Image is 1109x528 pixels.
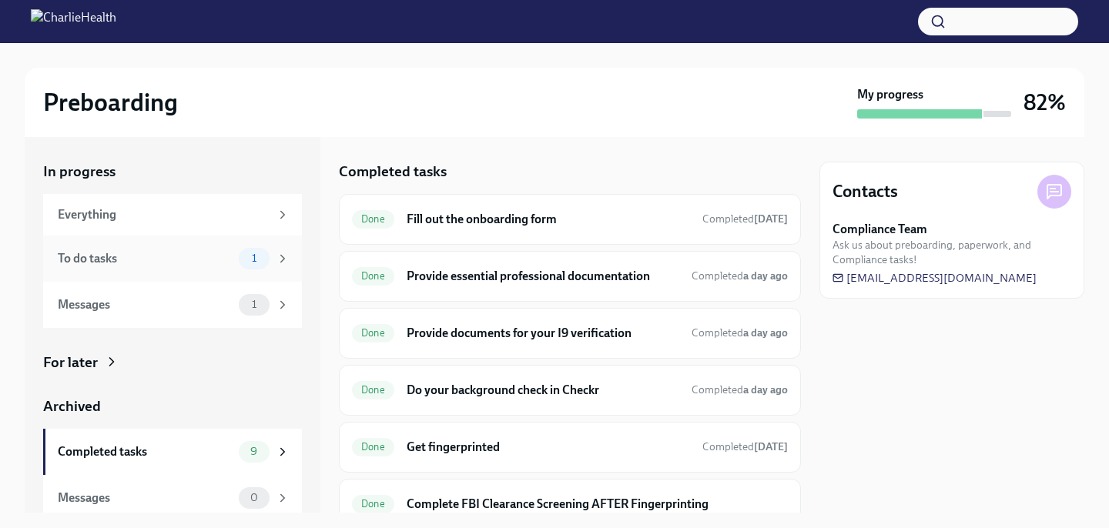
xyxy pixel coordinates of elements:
[743,383,788,396] strong: a day ago
[692,326,788,340] span: September 17th, 2025 10:42
[352,264,788,289] a: DoneProvide essential professional documentationCompleteda day ago
[352,498,394,510] span: Done
[31,9,116,34] img: CharlieHealth
[692,269,788,282] span: Completed
[43,194,302,236] a: Everything
[43,353,302,373] a: For later
[352,270,394,282] span: Done
[833,238,1071,267] span: Ask us about preboarding, paperwork, and Compliance tasks!
[692,383,788,396] span: Completed
[43,162,302,182] a: In progress
[352,441,394,453] span: Done
[702,212,788,226] span: September 15th, 2025 23:52
[43,282,302,328] a: Messages1
[43,353,98,373] div: For later
[407,439,690,456] h6: Get fingerprinted
[43,429,302,475] a: Completed tasks9
[1024,89,1066,116] h3: 82%
[407,268,679,285] h6: Provide essential professional documentation
[352,378,788,403] a: DoneDo your background check in CheckrCompleteda day ago
[339,162,447,182] h5: Completed tasks
[407,211,690,228] h6: Fill out the onboarding form
[243,299,266,310] span: 1
[352,207,788,232] a: DoneFill out the onboarding formCompleted[DATE]
[692,326,788,339] span: Completed
[407,382,679,399] h6: Do your background check in Checkr
[352,321,788,346] a: DoneProvide documents for your I9 verificationCompleteda day ago
[58,250,233,267] div: To do tasks
[833,270,1037,286] a: [EMAIL_ADDRESS][DOMAIN_NAME]
[43,236,302,282] a: To do tasks1
[833,221,927,238] strong: Compliance Team
[407,496,788,513] h6: Complete FBI Clearance Screening AFTER Fingerprinting
[754,212,788,226] strong: [DATE]
[754,440,788,453] strong: [DATE]
[58,443,233,460] div: Completed tasks
[702,212,788,226] span: Completed
[702,439,788,454] span: September 18th, 2025 10:48
[43,396,302,416] a: Archived
[43,475,302,521] a: Messages0
[352,327,394,339] span: Done
[352,435,788,459] a: DoneGet fingerprintedCompleted[DATE]
[833,180,898,203] h4: Contacts
[352,384,394,396] span: Done
[43,87,178,118] h2: Preboarding
[702,440,788,453] span: Completed
[857,86,923,103] strong: My progress
[241,492,267,503] span: 0
[58,490,233,506] div: Messages
[743,326,788,339] strong: a day ago
[58,296,233,313] div: Messages
[352,492,788,516] a: DoneComplete FBI Clearance Screening AFTER Fingerprinting
[352,213,394,225] span: Done
[241,446,266,457] span: 9
[407,325,679,342] h6: Provide documents for your I9 verification
[692,383,788,397] span: September 16th, 2025 11:12
[58,206,270,223] div: Everything
[243,252,266,264] span: 1
[743,269,788,282] strong: a day ago
[692,269,788,283] span: September 17th, 2025 10:49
